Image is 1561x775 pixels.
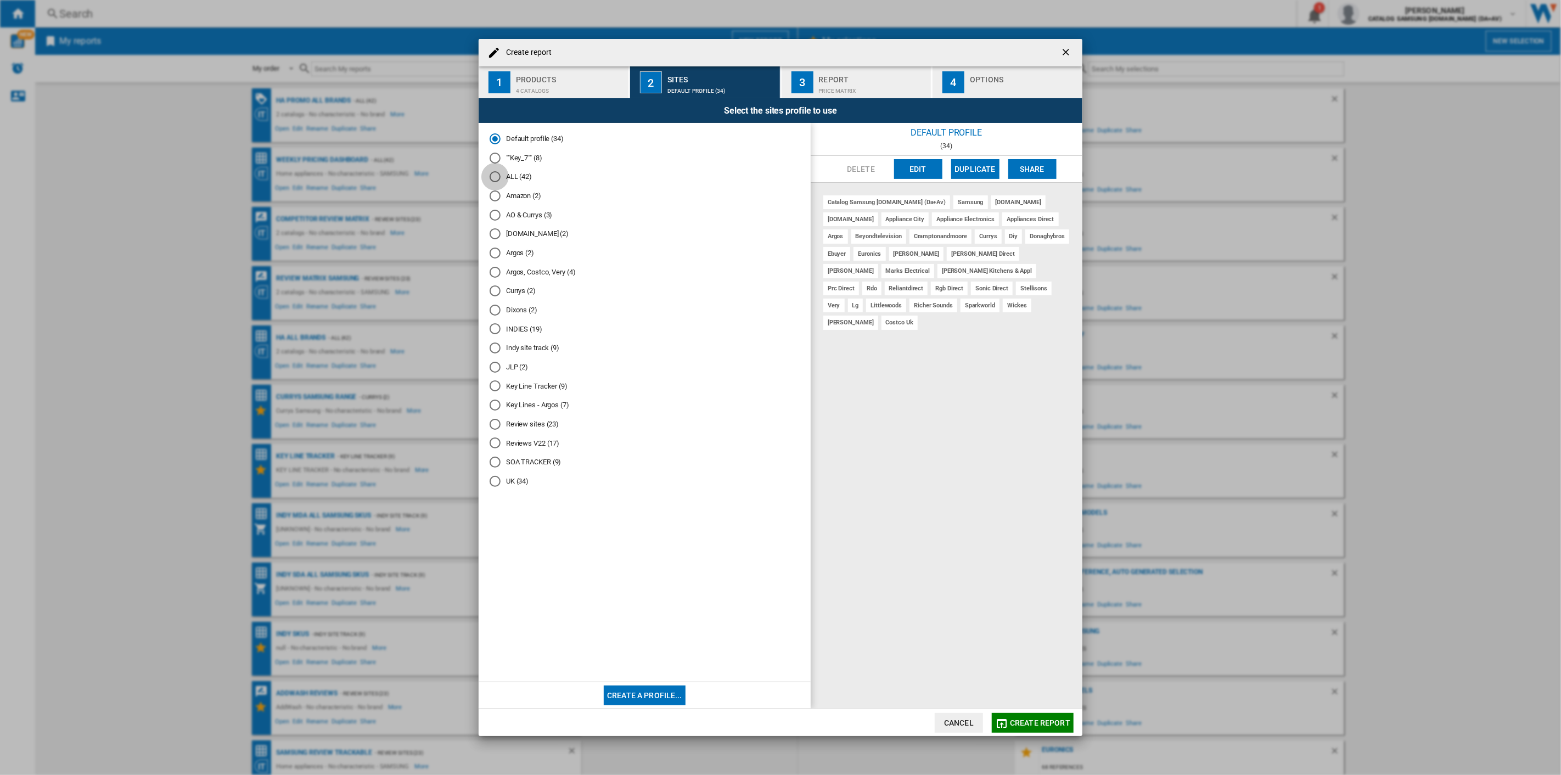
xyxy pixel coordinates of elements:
[819,71,927,82] div: Report
[937,264,1036,278] div: [PERSON_NAME] kitchens & appl
[889,247,944,261] div: [PERSON_NAME]
[837,159,885,179] button: Delete
[490,381,800,391] md-radio-button: Key Line Tracker (9)
[932,212,999,226] div: appliance electronics
[823,316,878,329] div: [PERSON_NAME]
[848,299,863,312] div: lg
[854,247,885,261] div: euronics
[947,247,1019,261] div: [PERSON_NAME] direct
[667,82,776,94] div: Default profile (34)
[791,71,813,93] div: 3
[881,212,929,226] div: appliance city
[490,400,800,411] md-radio-button: Key Lines - Argos (7)
[782,66,933,98] button: 3 Report Price Matrix
[488,71,510,93] div: 1
[490,286,800,296] md-radio-button: Currys (2)
[490,457,800,468] md-radio-button: SOA TRACKER (9)
[881,316,918,329] div: costco uk
[490,191,800,201] md-radio-button: Amazon (2)
[823,282,859,295] div: prc direct
[970,71,1078,82] div: Options
[640,71,662,93] div: 2
[516,71,624,82] div: Products
[819,82,927,94] div: Price Matrix
[992,713,1074,733] button: Create report
[971,282,1013,295] div: sonic direct
[811,142,1082,150] div: (34)
[479,98,1082,123] div: Select the sites profile to use
[1002,212,1058,226] div: appliances direct
[490,324,800,334] md-radio-button: INDIES (19)
[953,195,987,209] div: samsung
[490,419,800,429] md-radio-button: Review sites (23)
[604,686,686,705] button: Create a profile...
[1008,159,1057,179] button: Share
[490,248,800,259] md-radio-button: Argos (2)
[490,438,800,448] md-radio-button: Reviews V22 (17)
[933,66,1082,98] button: 4 Options
[490,305,800,316] md-radio-button: Dixons (2)
[490,343,800,353] md-radio-button: Indy site track (9)
[630,66,781,98] button: 2 Sites Default profile (34)
[909,229,972,243] div: cramptonandmoore
[516,82,624,94] div: 4 catalogs
[851,229,906,243] div: beyondtelevision
[667,71,776,82] div: Sites
[1005,229,1023,243] div: diy
[1016,282,1052,295] div: stellisons
[490,134,800,144] md-radio-button: Default profile (34)
[823,264,878,278] div: [PERSON_NAME]
[490,362,800,372] md-radio-button: JLP (2)
[811,123,1082,142] div: Default profile
[823,195,950,209] div: catalog samsung [DOMAIN_NAME] (da+av)
[490,172,800,182] md-radio-button: ALL (42)
[1010,718,1070,727] span: Create report
[823,247,850,261] div: ebuyer
[961,299,1000,312] div: sparkworld
[490,210,800,220] md-radio-button: AO & Currys (3)
[1056,42,1078,64] button: getI18NText('BUTTONS.CLOSE_DIALOG')
[490,229,800,239] md-radio-button: AO.com (2)
[479,66,630,98] button: 1 Products 4 catalogs
[991,195,1046,209] div: [DOMAIN_NAME]
[490,153,800,163] md-radio-button: ""Key_7"" (8)
[951,159,1000,179] button: Duplicate
[931,282,968,295] div: rgb direct
[1025,229,1069,243] div: donaghybros
[823,229,848,243] div: argos
[823,299,845,312] div: very
[490,267,800,277] md-radio-button: Argos, Costco, Very (4)
[885,282,928,295] div: reliantdirect
[935,713,983,733] button: Cancel
[501,47,552,58] h4: Create report
[975,229,1001,243] div: currys
[490,476,800,486] md-radio-button: UK (34)
[1003,299,1031,312] div: wickes
[823,212,878,226] div: [DOMAIN_NAME]
[909,299,957,312] div: richer sounds
[894,159,942,179] button: Edit
[1060,47,1074,60] ng-md-icon: getI18NText('BUTTONS.CLOSE_DIALOG')
[866,299,906,312] div: littlewoods
[862,282,881,295] div: rdo
[942,71,964,93] div: 4
[881,264,934,278] div: marks electrical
